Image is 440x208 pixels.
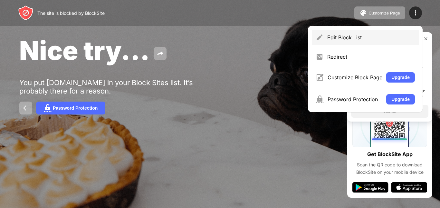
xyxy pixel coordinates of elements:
[316,53,323,61] img: menu-redirect.svg
[19,78,218,95] div: You put [DOMAIN_NAME] in your Block Sites list. It’s probably there for a reason.
[359,9,367,17] img: pallet.svg
[156,50,164,57] img: share.svg
[19,35,150,66] span: Nice try...
[327,54,415,60] div: Redirect
[22,104,30,112] img: back.svg
[53,105,98,111] div: Password Protection
[386,94,415,104] button: Upgrade
[391,182,427,193] img: app-store.svg
[44,104,52,112] img: password.svg
[327,34,415,41] div: Edit Block List
[328,96,382,103] div: Password Protection
[352,182,388,193] img: google-play.svg
[412,9,419,17] img: menu-icon.svg
[328,74,382,81] div: Customize Block Page
[316,34,323,41] img: menu-pencil.svg
[354,6,405,19] button: Customize Page
[316,74,324,81] img: menu-customize.svg
[423,36,428,41] img: rate-us-close.svg
[316,95,324,103] img: menu-password.svg
[368,11,400,15] div: Customize Page
[367,150,413,159] div: Get BlockSite App
[36,102,105,114] button: Password Protection
[18,5,33,21] img: header-logo.svg
[352,161,427,176] div: Scan the QR code to download BlockSite on your mobile device
[386,72,415,83] button: Upgrade
[37,10,105,16] div: The site is blocked by BlockSite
